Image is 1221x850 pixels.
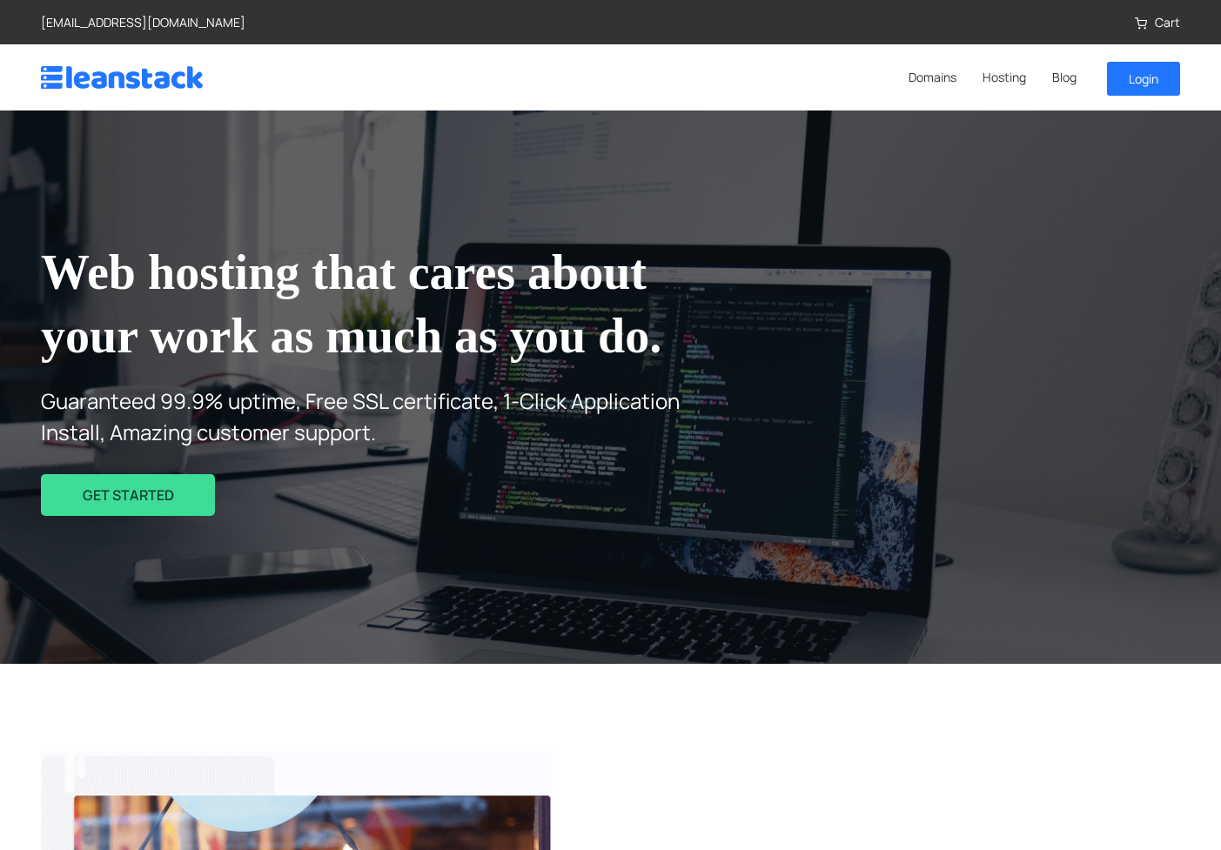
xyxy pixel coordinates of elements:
[41,385,724,448] p: Guaranteed 99.9% uptime, Free SSL certificate, 1-Click Application Install, Amazing customer supp...
[1135,14,1180,30] a: Cart
[1107,62,1180,96] a: Login
[1039,66,1090,88] a: Blog
[41,241,724,368] h1: Web hosting that cares about your work as much as you do.
[41,474,215,516] a: Get Started
[41,14,245,30] a: [EMAIL_ADDRESS][DOMAIN_NAME]
[896,66,969,88] a: Domains
[969,66,1039,88] a: Hosting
